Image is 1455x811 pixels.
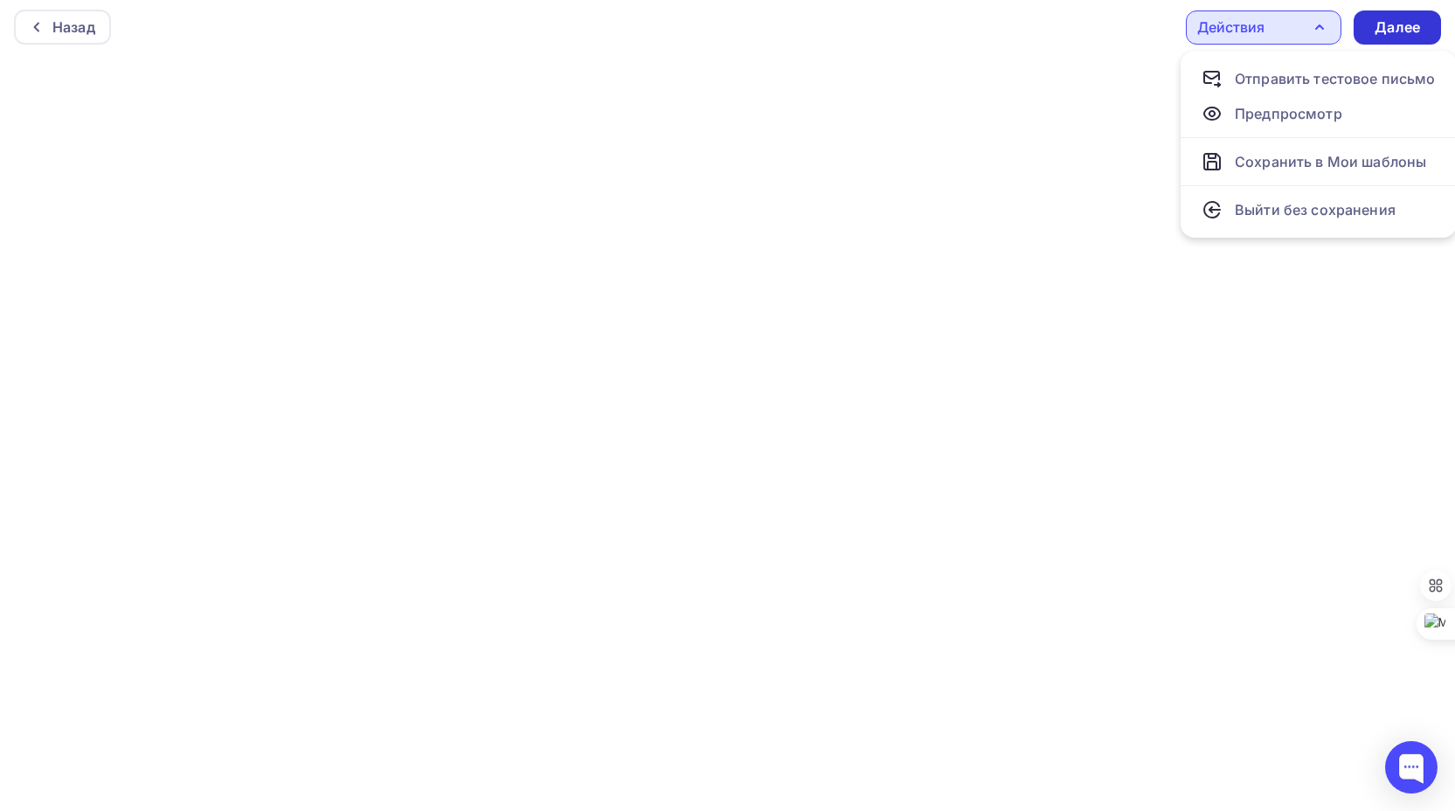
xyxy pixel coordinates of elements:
[1197,17,1264,38] div: Действия
[1235,103,1342,124] div: Предпросмотр
[1186,10,1341,45] button: Действия
[1235,199,1396,220] div: Выйти без сохранения
[1375,17,1420,38] div: Далее
[1235,151,1426,172] div: Сохранить в Мои шаблоны
[1235,68,1436,89] div: Отправить тестовое письмо
[52,17,95,38] div: Назад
